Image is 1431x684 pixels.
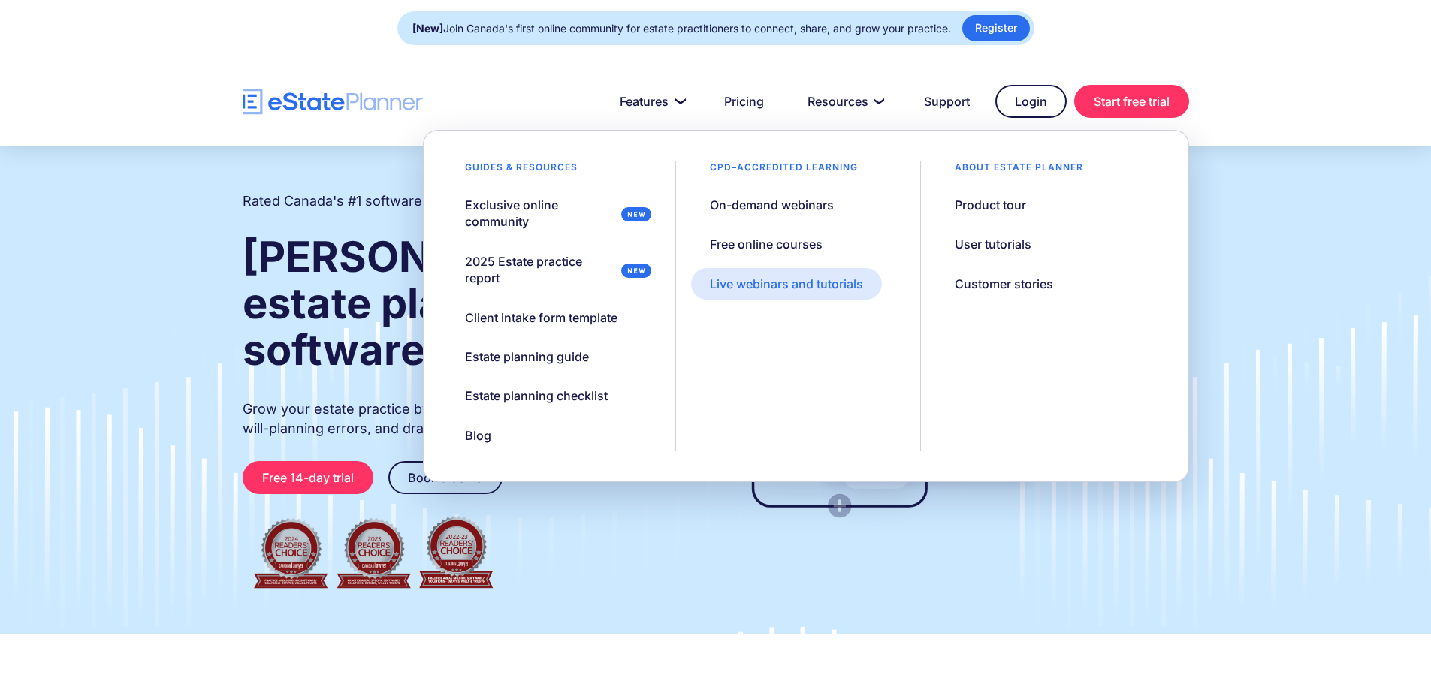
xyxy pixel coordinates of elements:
div: Blog [465,427,491,444]
a: 2025 Estate practice report [446,246,660,294]
div: Guides & resources [446,161,596,182]
a: Estate planning checklist [446,380,626,411]
a: Start free trial [1074,85,1189,118]
div: 2025 Estate practice report [465,253,615,287]
a: Pricing [706,86,782,116]
a: Estate planning guide [446,341,608,372]
a: Features [602,86,699,116]
div: About estate planner [936,161,1102,182]
a: Resources [789,86,898,116]
div: On-demand webinars [710,197,834,213]
a: Product tour [936,189,1045,221]
div: User tutorials [955,236,1031,252]
a: Blog [446,420,510,451]
a: Free 14-day trial [243,461,373,494]
a: Register [962,15,1030,41]
div: Exclusive online community [465,197,615,231]
a: Live webinars and tutorials [691,268,882,300]
div: Live webinars and tutorials [710,276,863,292]
a: Support [906,86,988,116]
a: home [243,89,423,115]
p: Grow your estate practice by streamlining client intake, reducing will-planning errors, and draft... [243,399,687,438]
a: Free online courses [691,228,841,260]
a: On-demand webinars [691,189,853,221]
div: Estate planning guide [465,348,589,365]
strong: [New] [412,22,443,35]
div: Free online courses [710,236,823,252]
div: Product tour [955,197,1026,213]
strong: [PERSON_NAME] and estate planning software [243,231,685,375]
a: User tutorials [936,228,1050,260]
a: Exclusive online community [446,189,660,238]
a: Login [995,85,1067,118]
div: Join Canada's first online community for estate practitioners to connect, share, and grow your pr... [412,18,951,39]
a: Customer stories [936,268,1072,300]
a: Book a demo [388,461,503,494]
div: Estate planning checklist [465,387,608,404]
a: Client intake form template [446,302,636,333]
div: CPD–accredited learning [691,161,877,182]
div: Customer stories [955,276,1053,292]
h2: Rated Canada's #1 software for estate practitioners [243,191,573,211]
div: Client intake form template [465,309,617,326]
